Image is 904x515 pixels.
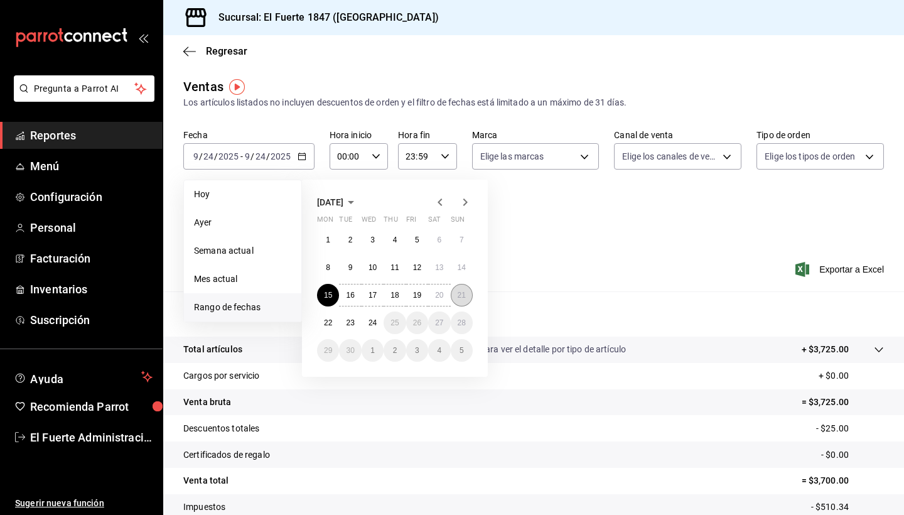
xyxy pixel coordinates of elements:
abbr: September 28, 2025 [458,318,466,327]
label: Fecha [183,131,315,139]
p: Descuentos totales [183,422,259,435]
abbr: September 16, 2025 [346,291,354,300]
abbr: September 4, 2025 [393,236,397,244]
label: Canal de venta [614,131,741,139]
button: September 9, 2025 [339,256,361,279]
abbr: September 24, 2025 [369,318,377,327]
span: Semana actual [194,244,291,257]
p: + $0.00 [819,369,884,382]
p: Venta bruta [183,396,231,409]
button: September 5, 2025 [406,229,428,251]
abbr: October 5, 2025 [460,346,464,355]
span: Ayuda [30,369,136,384]
abbr: September 22, 2025 [324,318,332,327]
abbr: September 12, 2025 [413,263,421,272]
span: Ayer [194,216,291,229]
span: Regresar [206,45,247,57]
span: El Fuerte Administración [30,429,153,446]
span: Rango de fechas [194,301,291,314]
button: Pregunta a Parrot AI [14,75,154,102]
div: Ventas [183,77,223,96]
abbr: September 5, 2025 [415,236,419,244]
a: Pregunta a Parrot AI [9,91,154,104]
button: September 20, 2025 [428,284,450,306]
button: September 11, 2025 [384,256,406,279]
span: Mes actual [194,273,291,286]
abbr: September 19, 2025 [413,291,421,300]
abbr: September 26, 2025 [413,318,421,327]
p: = $3,725.00 [802,396,884,409]
span: Pregunta a Parrot AI [34,82,135,95]
button: September 1, 2025 [317,229,339,251]
abbr: September 8, 2025 [326,263,330,272]
input: -- [203,151,214,161]
button: September 21, 2025 [451,284,473,306]
abbr: September 18, 2025 [390,291,399,300]
button: September 29, 2025 [317,339,339,362]
abbr: September 1, 2025 [326,236,330,244]
label: Hora fin [398,131,456,139]
label: Hora inicio [330,131,388,139]
abbr: October 1, 2025 [370,346,375,355]
abbr: Tuesday [339,215,352,229]
div: Los artículos listados no incluyen descuentos de orden y el filtro de fechas está limitado a un m... [183,96,884,109]
abbr: October 3, 2025 [415,346,419,355]
span: Suscripción [30,312,153,328]
abbr: Sunday [451,215,465,229]
button: October 4, 2025 [428,339,450,362]
p: - $25.00 [816,422,884,435]
p: - $510.34 [811,501,884,514]
p: Cargos por servicio [183,369,260,382]
input: -- [193,151,199,161]
button: September 19, 2025 [406,284,428,306]
button: September 12, 2025 [406,256,428,279]
span: Elige las marcas [480,150,544,163]
button: September 23, 2025 [339,312,361,334]
h3: Sucursal: El Fuerte 1847 ([GEOGRAPHIC_DATA]) [208,10,439,25]
p: Certificados de regalo [183,448,270,462]
span: - [240,151,243,161]
abbr: September 21, 2025 [458,291,466,300]
span: Sugerir nueva función [15,497,153,510]
span: / [266,151,270,161]
p: Venta total [183,474,229,487]
span: Reportes [30,127,153,144]
abbr: September 3, 2025 [370,236,375,244]
button: October 2, 2025 [384,339,406,362]
input: -- [255,151,266,161]
span: / [250,151,254,161]
span: Inventarios [30,281,153,298]
span: Facturación [30,250,153,267]
abbr: Friday [406,215,416,229]
button: September 4, 2025 [384,229,406,251]
abbr: September 13, 2025 [435,263,443,272]
button: September 10, 2025 [362,256,384,279]
button: Exportar a Excel [798,262,884,277]
button: October 5, 2025 [451,339,473,362]
span: [DATE] [317,197,343,207]
input: ---- [218,151,239,161]
abbr: September 6, 2025 [437,236,441,244]
span: Hoy [194,188,291,201]
label: Tipo de orden [756,131,884,139]
abbr: Saturday [428,215,441,229]
button: September 27, 2025 [428,312,450,334]
button: September 28, 2025 [451,312,473,334]
button: September 3, 2025 [362,229,384,251]
button: September 6, 2025 [428,229,450,251]
p: - $0.00 [821,448,884,462]
span: Configuración [30,188,153,205]
span: Menú [30,158,153,175]
abbr: Wednesday [362,215,376,229]
button: September 24, 2025 [362,312,384,334]
abbr: September 20, 2025 [435,291,443,300]
abbr: September 29, 2025 [324,346,332,355]
abbr: September 17, 2025 [369,291,377,300]
button: September 14, 2025 [451,256,473,279]
button: September 13, 2025 [428,256,450,279]
abbr: October 2, 2025 [393,346,397,355]
abbr: September 14, 2025 [458,263,466,272]
span: / [199,151,203,161]
p: Impuestos [183,501,225,514]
